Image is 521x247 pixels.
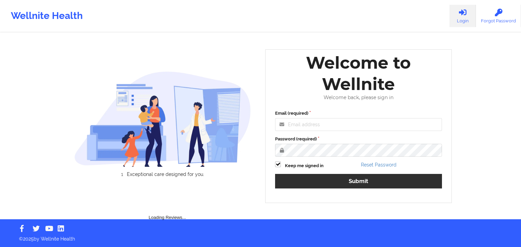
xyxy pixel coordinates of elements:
[74,188,261,221] div: Loading Reviews...
[275,174,442,188] button: Submit
[80,172,251,177] li: Exceptional care designed for you.
[14,231,507,242] p: © 2025 by Wellnite Health
[449,5,476,27] a: Login
[361,162,397,167] a: Reset Password
[74,71,251,167] img: wellnite-auth-hero_200.c722682e.png
[275,118,442,131] input: Email address
[275,136,442,142] label: Password (required)
[476,5,521,27] a: Forgot Password
[285,162,324,169] label: Keep me signed in
[270,52,447,95] div: Welcome to Wellnite
[270,95,447,100] div: Welcome back, please sign in
[275,110,442,117] label: Email (required)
